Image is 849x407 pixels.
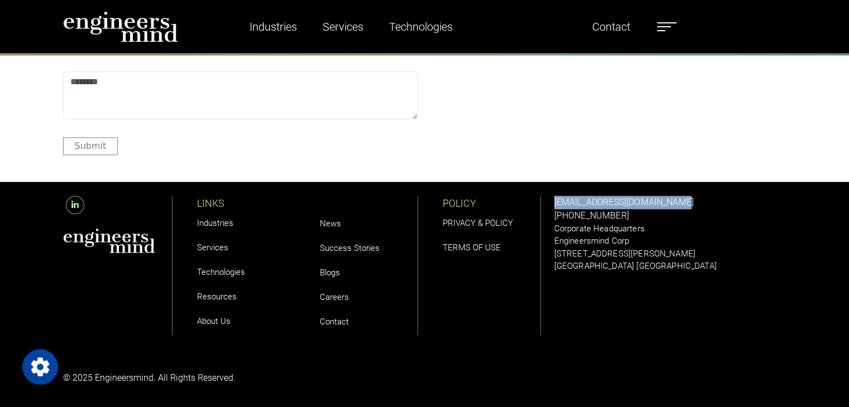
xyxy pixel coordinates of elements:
a: Services [318,14,368,40]
a: PRIVACY & POLICY [443,218,513,228]
p: Corporate Headquarters [554,222,786,235]
img: aws [63,228,156,253]
p: Engineersmind Corp [554,235,786,248]
a: Contact [588,14,635,40]
a: Contact [320,317,349,327]
button: Submit [63,137,118,154]
a: Success Stories [320,243,380,253]
img: logo [63,11,178,42]
p: © 2025 Engineersmind. All Rights Reserved. [63,371,418,385]
a: Services [197,243,228,253]
p: [STREET_ADDRESS][PERSON_NAME] [554,248,786,260]
p: [GEOGRAPHIC_DATA] [GEOGRAPHIC_DATA] [554,260,786,273]
a: Technologies [197,267,245,277]
p: POLICY [443,196,540,211]
a: Careers [320,292,349,302]
a: Blogs [320,268,340,278]
p: LINKS [197,196,295,211]
a: [PHONE_NUMBER] [554,210,629,221]
a: Technologies [385,14,457,40]
a: TERMS OF USE [443,243,501,253]
a: [EMAIL_ADDRESS][DOMAIN_NAME] [554,197,694,207]
a: Resources [197,292,237,302]
a: News [320,219,341,229]
a: Industries [197,218,233,228]
iframe: reCAPTCHA [431,71,601,115]
a: About Us [197,316,231,326]
a: Industries [245,14,301,40]
a: LinkedIn [63,200,87,210]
